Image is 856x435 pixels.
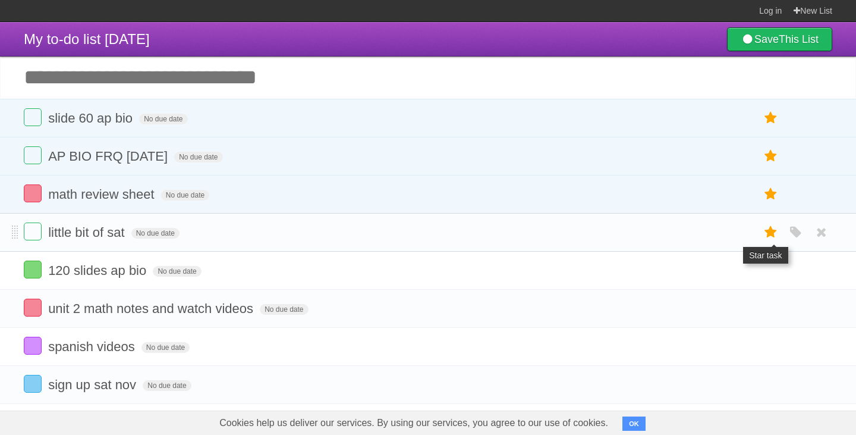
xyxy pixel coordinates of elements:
[24,261,42,278] label: Done
[48,149,171,164] span: AP BIO FRQ [DATE]
[141,342,190,353] span: No due date
[48,301,256,316] span: unit 2 math notes and watch videos
[24,184,42,202] label: Done
[24,108,42,126] label: Done
[260,304,308,315] span: No due date
[727,27,832,51] a: SaveThis List
[153,266,201,277] span: No due date
[24,337,42,355] label: Done
[48,187,158,202] span: math review sheet
[779,33,819,45] b: This List
[24,299,42,317] label: Done
[48,263,149,278] span: 120 slides ap bio
[161,190,209,201] span: No due date
[24,223,42,240] label: Done
[139,114,187,124] span: No due date
[760,184,782,204] label: Star task
[760,108,782,128] label: Star task
[24,146,42,164] label: Done
[131,228,180,239] span: No due date
[174,152,222,162] span: No due date
[760,223,782,242] label: Star task
[48,111,136,126] span: slide 60 ap bio
[207,411,620,435] span: Cookies help us deliver our services. By using our services, you agree to our use of cookies.
[143,380,191,391] span: No due date
[760,146,782,166] label: Star task
[24,375,42,393] label: Done
[48,339,138,354] span: spanish videos
[24,31,150,47] span: My to-do list [DATE]
[48,225,127,240] span: little bit of sat
[48,377,139,392] span: sign up sat nov
[622,417,646,431] button: OK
